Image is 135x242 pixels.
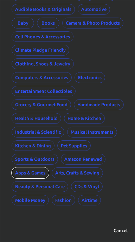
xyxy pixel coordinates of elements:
[52,167,103,178] button: Arts, Crafts & Sewing
[57,140,91,151] button: Pet Supplies
[12,99,71,110] button: Grocery & Gourmet Food
[12,140,54,151] button: Kitchen & Dining
[78,4,110,15] button: Automotive
[67,127,117,138] button: Musical Instruments
[12,127,64,138] button: Industrial & Scientific
[78,195,101,206] button: Airtime
[62,18,123,28] button: Camera & Photo Products
[75,72,105,83] button: Electronics
[109,225,132,236] button: Cancel
[12,86,76,97] button: Entertainment Collectibles
[12,113,61,124] button: Health & Household
[64,113,105,124] button: Home & Kitchen
[12,72,72,83] button: Computers & Accessories
[12,181,68,192] button: Beauty & Personal Care
[61,154,105,165] button: Amazon Renewed
[37,18,59,28] button: Books
[12,31,73,42] button: Cell Phones & Accessories
[12,45,69,56] button: Climate Pledge Friendly
[12,154,58,165] button: Sports & Outdoors
[12,4,75,15] button: Audible Books & Originals
[52,195,75,206] button: Fashion
[12,18,34,28] button: Baby
[74,99,124,110] button: Handmade Products
[12,58,74,69] button: Clothing, Shoes & Jewelry
[12,195,49,206] button: Mobile Money
[12,167,49,178] button: Apps & Games
[71,181,103,192] button: CDs & Vinyl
